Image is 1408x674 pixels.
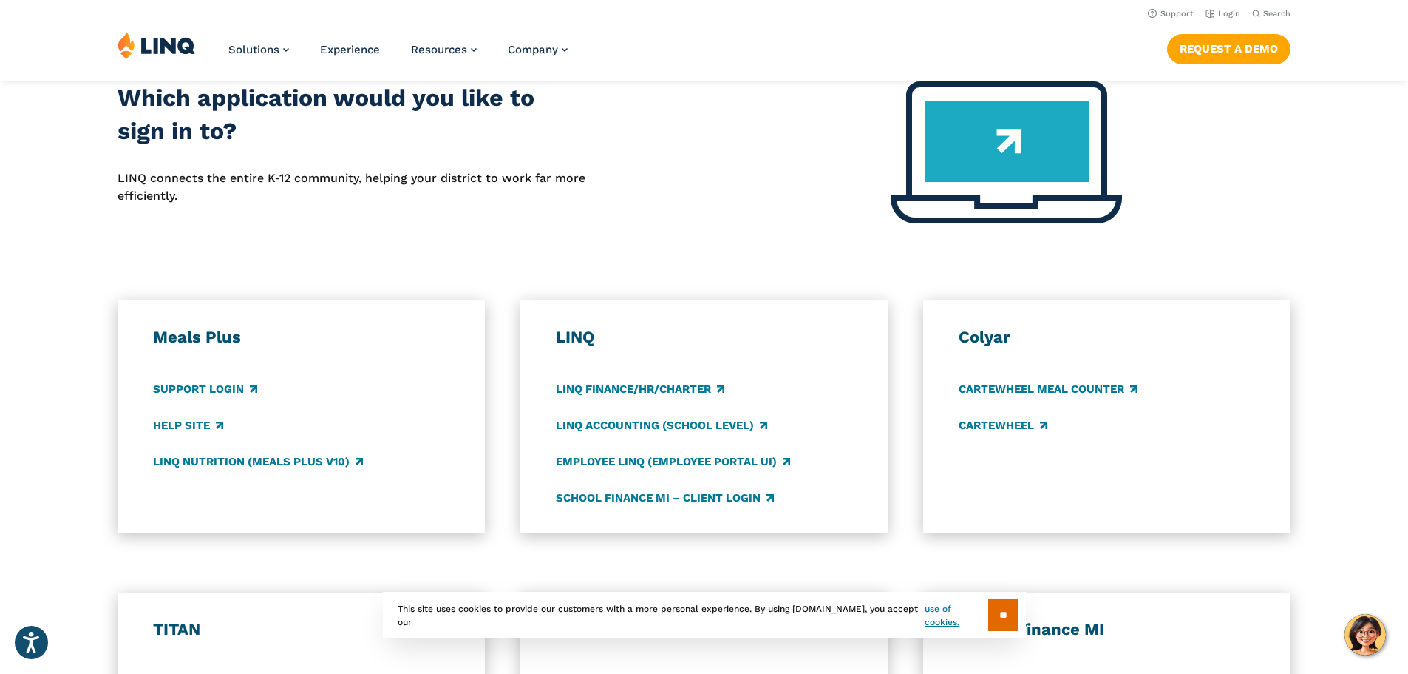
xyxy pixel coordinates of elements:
[1205,9,1240,18] a: Login
[1344,614,1386,656] button: Hello, have a question? Let’s chat.
[1167,31,1290,64] nav: Button Navigation
[118,81,586,149] h2: Which application would you like to sign in to?
[383,592,1026,638] div: This site uses cookies to provide our customers with a more personal experience. By using [DOMAIN...
[508,43,558,56] span: Company
[228,43,279,56] span: Solutions
[153,327,450,348] h3: Meals Plus
[556,417,767,434] a: LINQ Accounting (school level)
[556,381,724,397] a: LINQ Finance/HR/Charter
[556,327,853,348] h3: LINQ
[118,31,196,59] img: LINQ | K‑12 Software
[959,417,1047,434] a: CARTEWHEEL
[1148,9,1194,18] a: Support
[556,490,774,506] a: School Finance MI – Client Login
[153,454,363,470] a: LINQ Nutrition (Meals Plus v10)
[153,381,257,397] a: Support Login
[411,43,467,56] span: Resources
[1263,9,1290,18] span: Search
[411,43,477,56] a: Resources
[959,327,1256,348] h3: Colyar
[153,417,223,434] a: Help Site
[1252,8,1290,19] button: Open Search Bar
[508,43,568,56] a: Company
[228,31,568,80] nav: Primary Navigation
[228,43,289,56] a: Solutions
[320,43,380,56] a: Experience
[556,454,790,470] a: Employee LINQ (Employee Portal UI)
[925,602,987,629] a: use of cookies.
[959,381,1137,397] a: CARTEWHEEL Meal Counter
[1167,34,1290,64] a: Request a Demo
[118,169,586,206] p: LINQ connects the entire K‑12 community, helping your district to work far more efficiently.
